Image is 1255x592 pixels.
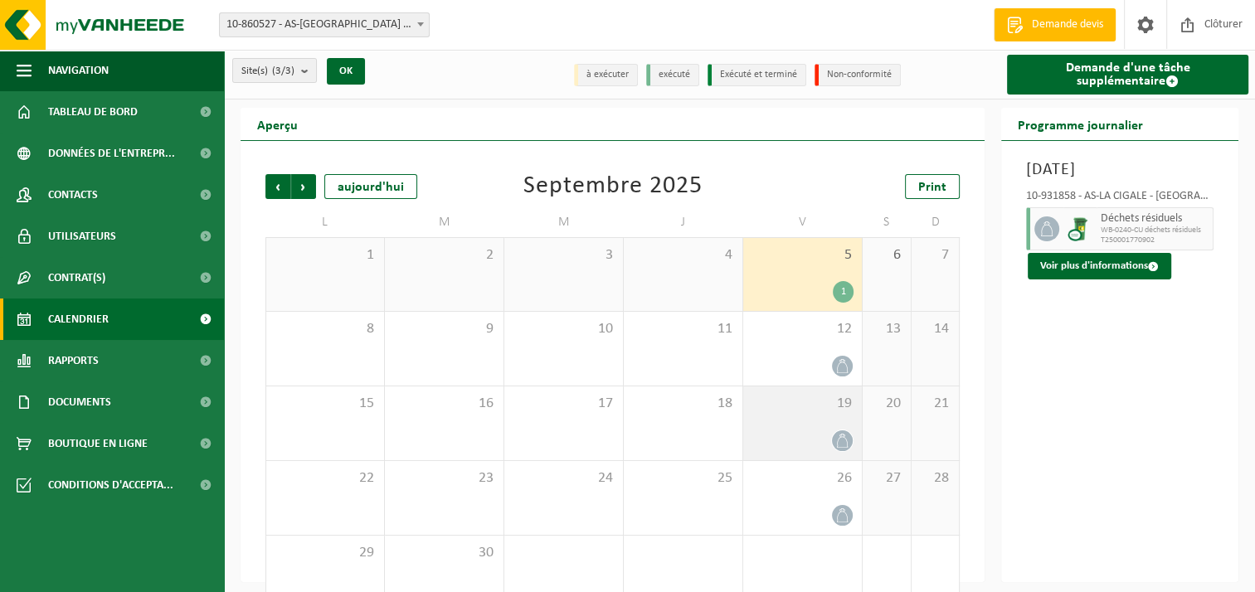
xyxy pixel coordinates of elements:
[48,133,175,174] span: Données de l'entrepr...
[920,469,951,488] span: 28
[1026,158,1214,182] h3: [DATE]
[1007,55,1248,95] a: Demande d'une tâche supplémentaire
[871,246,902,264] span: 6
[912,207,961,237] td: D
[1001,108,1160,140] h2: Programme journalier
[833,281,854,303] div: 1
[574,64,638,86] li: à exécuter
[1068,216,1092,241] img: WB-0240-CU
[48,174,98,216] span: Contacts
[918,181,946,194] span: Print
[871,395,902,413] span: 20
[523,174,703,199] div: Septembre 2025
[48,298,109,340] span: Calendrier
[632,320,734,338] span: 11
[708,64,806,86] li: Exécuté et terminé
[752,246,854,264] span: 5
[513,469,615,488] span: 24
[632,395,734,413] span: 18
[1101,226,1209,235] span: WB-0240-CU déchets résiduels
[815,64,901,86] li: Non-conformité
[241,59,294,84] span: Site(s)
[291,174,316,199] span: Suivant
[632,246,734,264] span: 4
[265,174,290,199] span: Précédent
[513,246,615,264] span: 3
[48,91,138,133] span: Tableau de bord
[48,50,109,91] span: Navigation
[920,320,951,338] span: 14
[752,320,854,338] span: 12
[752,469,854,488] span: 26
[48,257,105,298] span: Contrat(s)
[219,12,430,37] span: 10-860527 - AS-LA CIGALE - WAMBEEK
[265,207,385,237] td: L
[275,320,376,338] span: 8
[232,58,317,83] button: Site(s)(3/3)
[393,469,495,488] span: 23
[743,207,863,237] td: V
[275,544,376,562] span: 29
[393,544,495,562] span: 30
[632,469,734,488] span: 25
[504,207,624,237] td: M
[646,64,699,86] li: exécuté
[48,340,99,381] span: Rapports
[920,395,951,413] span: 21
[275,246,376,264] span: 1
[920,246,951,264] span: 7
[385,207,504,237] td: M
[905,174,960,199] a: Print
[220,13,429,36] span: 10-860527 - AS-LA CIGALE - WAMBEEK
[994,8,1116,41] a: Demande devis
[48,216,116,257] span: Utilisateurs
[275,395,376,413] span: 15
[752,395,854,413] span: 19
[513,320,615,338] span: 10
[48,464,173,506] span: Conditions d'accepta...
[327,58,365,85] button: OK
[48,381,111,423] span: Documents
[272,66,294,76] count: (3/3)
[871,320,902,338] span: 13
[513,395,615,413] span: 17
[624,207,743,237] td: J
[393,395,495,413] span: 16
[863,207,912,237] td: S
[1028,17,1107,33] span: Demande devis
[393,246,495,264] span: 2
[1101,212,1209,226] span: Déchets résiduels
[1026,191,1214,207] div: 10-931858 - AS-LA CIGALE - [GEOGRAPHIC_DATA]
[324,174,417,199] div: aujourd'hui
[48,423,148,464] span: Boutique en ligne
[275,469,376,488] span: 22
[1101,235,1209,245] span: T250001770902
[1028,253,1171,279] button: Voir plus d'informations
[393,320,495,338] span: 9
[871,469,902,488] span: 27
[241,108,314,140] h2: Aperçu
